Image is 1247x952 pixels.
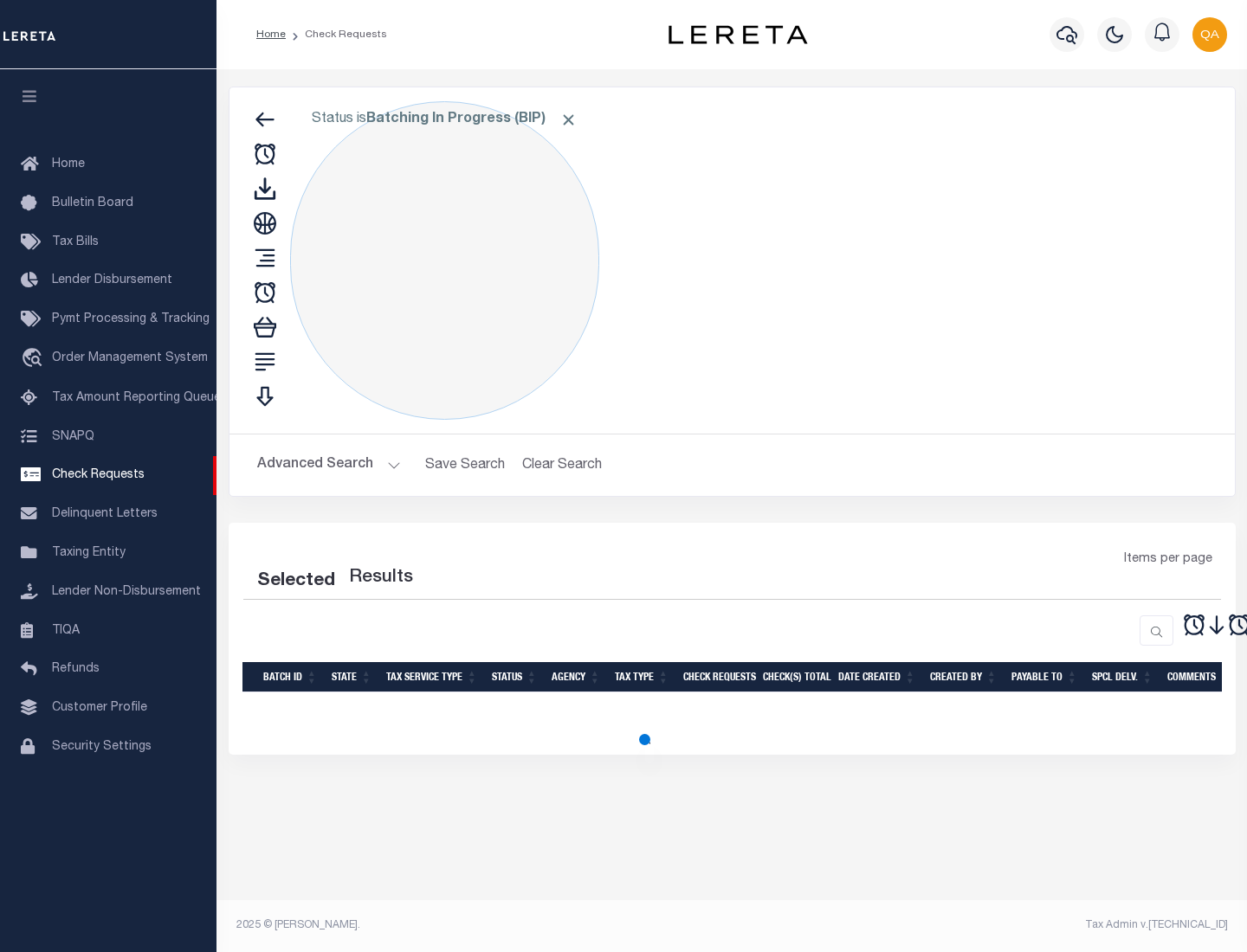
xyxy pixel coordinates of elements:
[1085,662,1160,692] th: Spcl Delv.
[608,662,676,692] th: Tax Type
[52,352,208,364] span: Order Management System
[52,702,147,714] span: Customer Profile
[52,663,100,675] span: Refunds
[325,662,379,692] th: State
[52,313,210,325] span: Pymt Processing & Tracking
[52,741,152,753] span: Security Settings
[52,586,201,598] span: Lender Non-Disbursement
[256,29,286,40] a: Home
[1160,662,1238,692] th: Comments
[223,917,733,933] div: 2025 © [PERSON_NAME].
[52,392,221,404] span: Tax Amount Reporting Queue
[286,27,387,42] li: Check Requests
[485,662,545,692] th: Status
[1192,17,1227,52] img: svg+xml;base64,PHN2ZyB4bWxucz0iaHR0cDovL3d3dy53My5vcmcvMjAwMC9zdmciIHBvaW50ZXItZXZlbnRzPSJub25lIi...
[52,547,126,559] span: Taxing Entity
[676,662,756,692] th: Check Requests
[52,158,85,170] span: Home
[831,662,923,692] th: Date Created
[415,448,515,482] button: Save Search
[257,448,401,482] button: Advanced Search
[669,25,807,44] img: logo-dark.svg
[545,662,608,692] th: Agency
[290,101,599,420] div: Click to Edit
[256,662,325,692] th: Batch Id
[515,448,610,482] button: Clear Search
[52,508,158,520] span: Delinquent Letters
[257,568,335,595] div: Selected
[1124,550,1212,569] span: Items per page
[52,236,99,248] span: Tax Bills
[52,274,172,286] span: Lender Disbursement
[52,430,94,442] span: SNAPQ
[1005,662,1085,692] th: Payable To
[52,624,80,636] span: TIQA
[52,197,133,209] span: Bulletin Board
[349,564,413,592] label: Results
[379,662,485,692] th: Tax Service Type
[52,469,145,481] span: Check Requests
[923,662,1005,692] th: Created By
[366,113,578,126] b: Batching In Progress (BIP)
[745,917,1228,933] div: Tax Admin v.[TECHNICAL_ID]
[559,111,578,129] span: Click to Remove
[21,348,48,370] i: travel_explore
[756,662,831,692] th: Check(s) Total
